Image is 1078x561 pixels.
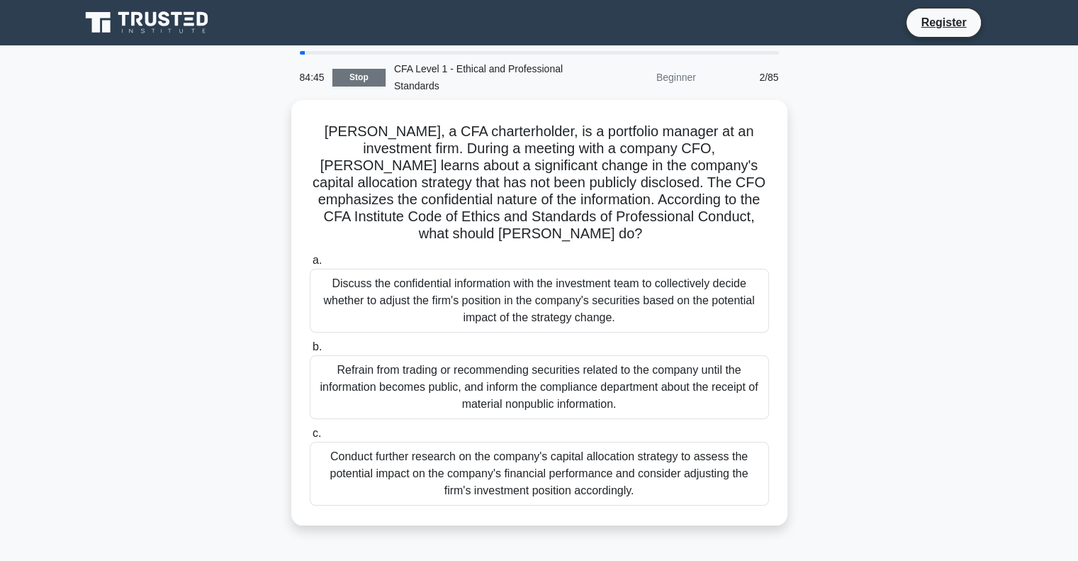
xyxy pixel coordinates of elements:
[332,69,386,87] a: Stop
[580,63,704,91] div: Beginner
[291,63,332,91] div: 84:45
[310,269,769,333] div: Discuss the confidential information with the investment team to collectively decide whether to a...
[912,13,975,31] a: Register
[313,427,321,439] span: c.
[704,63,787,91] div: 2/85
[310,355,769,419] div: Refrain from trading or recommending securities related to the company until the information beco...
[313,340,322,352] span: b.
[308,123,770,243] h5: [PERSON_NAME], a CFA charterholder, is a portfolio manager at an investment firm. During a meetin...
[386,55,580,100] div: CFA Level 1 - Ethical and Professional Standards
[313,254,322,266] span: a.
[310,442,769,506] div: Conduct further research on the company's capital allocation strategy to assess the potential imp...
